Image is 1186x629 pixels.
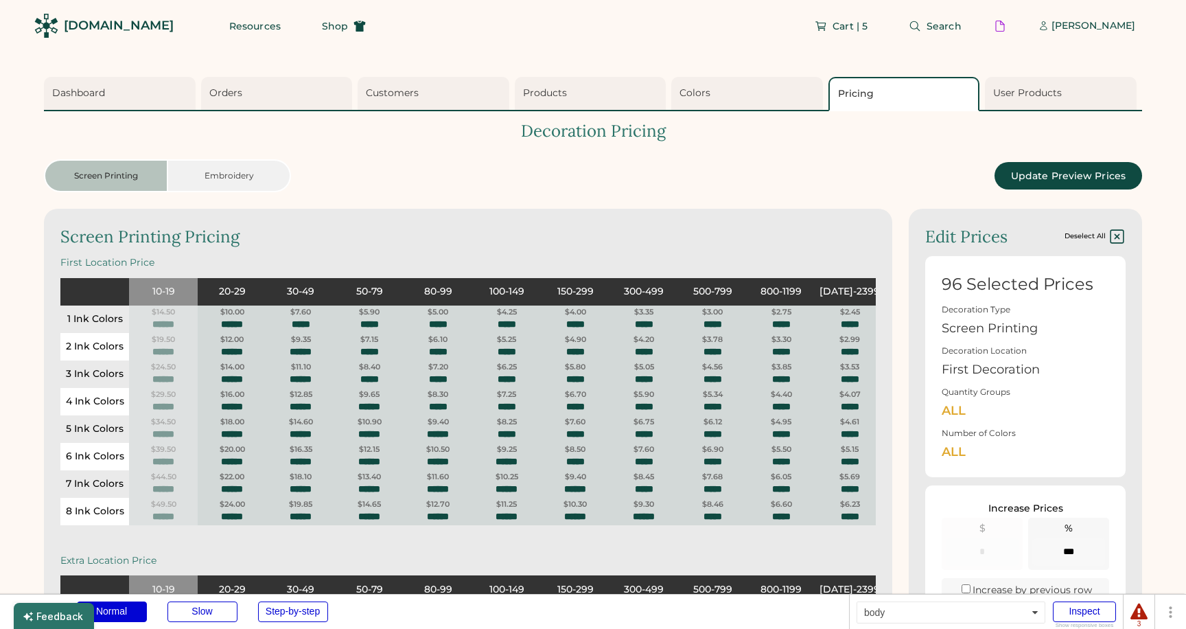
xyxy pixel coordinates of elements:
div: Quantity Groups [942,387,1010,398]
div: [DATE]-2399 [815,583,884,597]
div: $18.00 [220,417,244,427]
div: $9.65 [359,389,380,400]
div: $20.00 [220,444,245,455]
div: $6.25 [497,362,517,372]
div: Orders [209,87,349,100]
div: $14.00 [220,362,244,372]
div: 50-79 [335,583,404,597]
div: 800-1199 [747,583,815,597]
div: 3 [1130,621,1148,628]
div: $39.50 [151,444,176,455]
div: $7.25 [497,389,516,400]
div: $4.90 [565,334,586,345]
div: $6.12 [704,417,722,427]
div: $6.60 [771,499,792,510]
div: $6.90 [702,444,723,455]
div: $44.50 [151,472,176,482]
div: $6.75 [633,417,654,427]
div: $4.56 [702,362,723,372]
div: 500-799 [678,583,747,597]
div: $12.00 [220,334,244,345]
div: $34.50 [151,417,176,427]
div: [DOMAIN_NAME] [64,17,174,34]
div: $4.95 [771,417,791,427]
div: Decoration Pricing [44,119,1142,143]
div: Customers [366,87,505,100]
div: $7.68 [702,472,723,482]
div: $3.35 [634,307,653,317]
div: ALL [942,402,1109,420]
div: 100-149 [472,583,541,597]
div: 2 Ink Colors [66,340,124,354]
div: $10.00 [220,307,244,317]
div: 6 Ink Colors [66,450,124,464]
div: $10.25 [496,472,518,482]
div: $9.25 [497,444,517,455]
div: $12.85 [290,389,312,400]
div: $3.78 [702,334,723,345]
div: $10.50 [426,444,450,455]
div: $5.80 [565,362,585,372]
div: $14.50 [152,307,175,317]
div: 3 Ink Colors [66,367,124,381]
div: $11.25 [496,499,517,510]
div: Extra Location Price [60,554,876,568]
div: $10.30 [563,499,587,510]
div: $4.40 [771,389,792,400]
div: $7.60 [290,307,311,317]
div: body [857,602,1045,624]
div: 100-149 [472,285,541,299]
div: 800-1199 [747,285,815,299]
div: $7.60 [565,417,585,427]
div: $12.70 [426,499,450,510]
div: $13.40 [358,472,381,482]
div: [PERSON_NAME] [1051,19,1135,33]
div: 80-99 [404,285,472,299]
div: $3.85 [771,362,791,372]
div: First Location Price [60,256,876,270]
div: 30-49 [266,583,335,597]
div: $24.50 [151,362,176,372]
iframe: Front Chat [1121,567,1180,626]
div: ALL [942,444,966,461]
div: $12.15 [359,444,380,455]
button: Update Preview Prices [995,162,1142,190]
div: 150-299 [541,583,609,597]
div: Show responsive boxes [1053,623,1116,628]
label: Increase by previous row [973,584,1092,596]
div: Decoration Location [942,345,1027,357]
div: $5.25 [497,334,516,345]
div: $24.00 [220,499,245,510]
div: 10-19 [129,583,198,597]
div: $5.90 [359,307,380,317]
div: $9.40 [428,417,449,427]
div: $9.30 [633,499,654,510]
div: $22.00 [220,472,244,482]
div: $11.10 [291,362,311,372]
div: $4.20 [633,334,654,345]
button: Embroidery [167,159,291,192]
div: $8.46 [702,499,723,510]
div: $18.10 [290,472,312,482]
div: $ [946,522,1019,536]
div: % [1032,522,1105,536]
div: $19.50 [152,334,175,345]
div: Increase Prices [942,502,1109,516]
div: Deselect All [1065,231,1106,241]
div: Edit Prices [925,225,1008,249]
div: $8.50 [565,444,585,455]
div: $3.30 [771,334,791,345]
div: $4.00 [565,307,586,317]
div: 20-29 [198,285,266,299]
div: $6.23 [840,499,860,510]
div: $14.60 [289,417,313,427]
div: Decoration Type [942,304,1010,316]
button: Resources [213,12,297,40]
div: $2.45 [840,307,860,317]
div: $5.00 [428,307,448,317]
div: $8.40 [359,362,380,372]
div: 4 Ink Colors [66,395,124,409]
div: 96 Selected Prices [942,273,1093,296]
div: Inspect [1053,602,1116,622]
div: $6.70 [565,389,586,400]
